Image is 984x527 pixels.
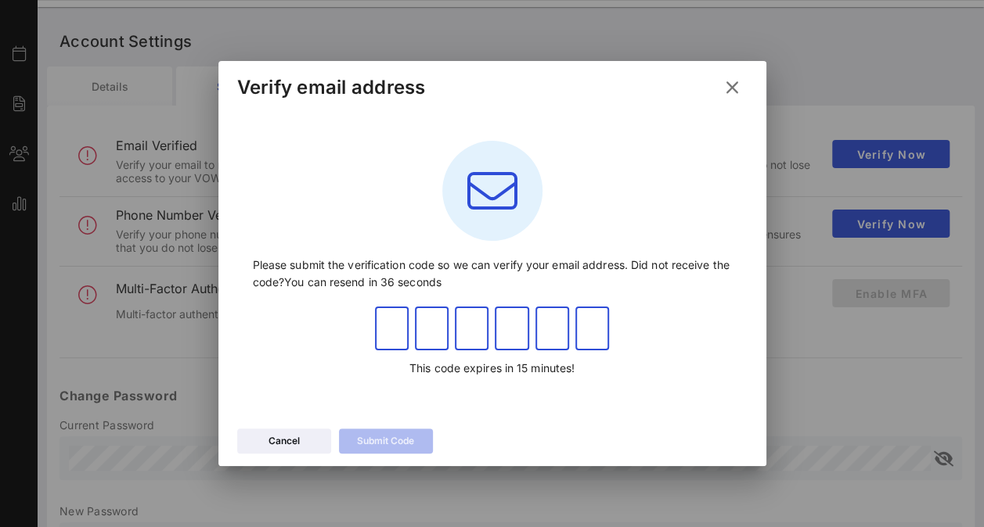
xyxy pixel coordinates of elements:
button: Submit Code [339,428,433,454]
button: Cancel [237,428,331,454]
div: Verify email address [237,76,426,99]
span: You can resend in 36 seconds [284,275,442,289]
div: Submit Code [357,433,414,449]
div: Cancel [269,433,300,449]
p: Please submit the verification code so we can verify your email address. Did not receive the code? [253,256,732,291]
p: This code expires in 15 minutes! [375,360,610,377]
